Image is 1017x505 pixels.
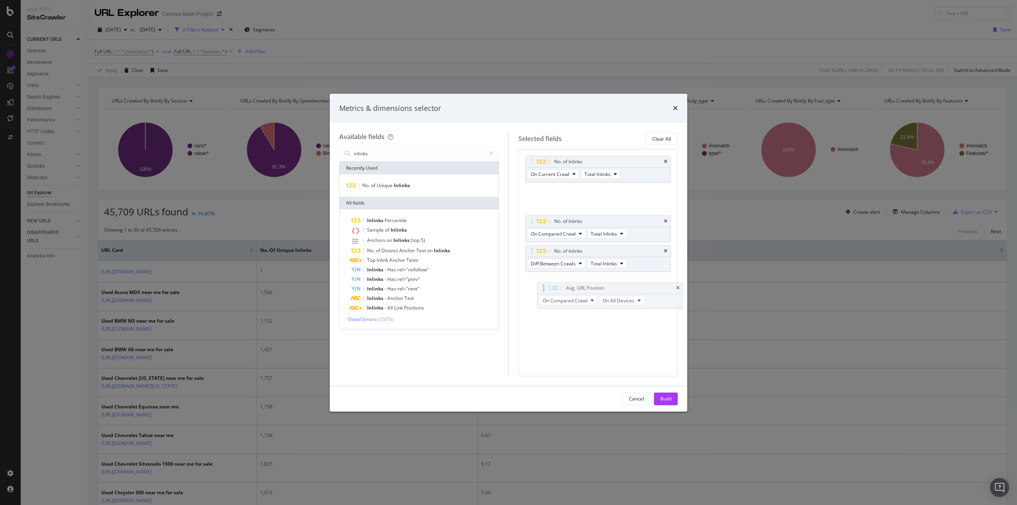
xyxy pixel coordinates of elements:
[591,260,617,267] span: Total Inlinks
[531,260,576,267] span: Diff Between Crawls
[416,247,427,254] span: Text
[387,285,397,292] span: Has
[378,316,394,323] span: ( 10 / 76 )
[381,247,399,254] span: Distinct
[376,247,381,254] span: of
[404,304,424,311] span: Positions
[330,94,687,412] div: modal
[387,237,393,244] span: on
[367,237,387,244] span: Anchors
[427,247,434,254] span: on
[367,285,385,292] span: Inlinks
[622,393,651,405] button: Cancel
[554,217,582,225] div: No. of Inlinks
[385,226,391,233] span: of
[377,182,394,189] span: Unique
[367,295,385,302] span: Inlinks
[391,226,407,233] span: Inlinks
[543,297,588,304] span: On Compared Crawl
[629,395,644,402] div: Cancel
[339,132,385,141] div: Available fields
[385,295,387,302] span: -
[389,257,406,263] span: Anchor
[652,135,671,142] div: Clear All
[646,132,678,145] button: Clear All
[664,249,667,253] div: times
[539,296,597,305] button: On Compared Crawl
[340,197,499,209] div: All fields
[397,266,429,273] span: rel="nofollow"
[367,257,377,263] span: Top
[404,295,414,302] span: Text
[587,259,627,268] button: Total Inlinks
[421,237,425,244] span: 5)
[990,478,1009,497] div: Open Intercom Messenger
[367,247,376,254] span: No.
[525,156,671,182] div: No. of InlinkstimesOn Current CrawlTotal Inlinks
[397,285,420,292] span: rel="next"
[339,103,441,114] div: Metrics & dimensions selector
[371,182,377,189] span: of
[385,304,387,311] span: -
[367,304,385,311] span: Inlinks
[664,219,667,224] div: times
[527,229,586,238] button: On Compared Crawl
[387,295,404,302] span: Anchor
[531,230,576,237] span: On Compared Crawl
[525,215,671,242] div: No. of InlinkstimesOn Compared CrawlTotal Inlinks
[566,284,604,292] div: Avg. URL Position
[406,257,418,263] span: Texts
[581,169,621,179] button: Total Inlinks
[660,395,671,402] div: Build
[367,276,385,282] span: Inlinks
[353,147,485,159] input: Search by field name
[531,171,569,178] span: On Current Crawl
[385,266,387,273] span: -
[377,257,389,263] span: Inlink
[385,276,387,282] span: -
[399,247,416,254] span: Anchor
[394,304,404,311] span: Link
[676,286,680,290] div: times
[584,171,611,178] span: Total Inlinks
[591,230,617,237] span: Total Inlinks
[673,103,678,114] div: times
[411,237,421,244] span: (top
[587,229,627,238] button: Total Inlinks
[387,266,397,273] span: Has
[362,182,371,189] span: No.
[367,217,385,224] span: Inlinks
[367,266,385,273] span: Inlinks
[394,182,410,189] span: Inlinks
[527,169,579,179] button: On Current Crawl
[385,217,407,224] span: Percentile
[393,237,411,244] span: Inlinks
[525,245,671,272] div: No. of InlinkstimesDiff Between CrawlsTotal Inlinks
[397,276,420,282] span: rel="prev"
[348,316,377,323] span: Show 10 more
[387,276,397,282] span: Has
[385,285,387,292] span: -
[554,158,582,166] div: No. of Inlinks
[537,282,683,309] div: Avg. URL PositiontimesOn Compared CrawlOn All Devices
[340,162,499,174] div: Recently Used
[664,159,667,164] div: times
[599,296,644,305] button: On All Devices
[434,247,450,254] span: Inlinks
[527,259,586,268] button: Diff Between Crawls
[654,393,678,405] button: Build
[554,247,582,255] div: No. of Inlinks
[367,226,385,233] span: Sample
[518,134,562,143] div: Selected fields
[603,297,634,304] span: On All Devices
[387,304,394,311] span: All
